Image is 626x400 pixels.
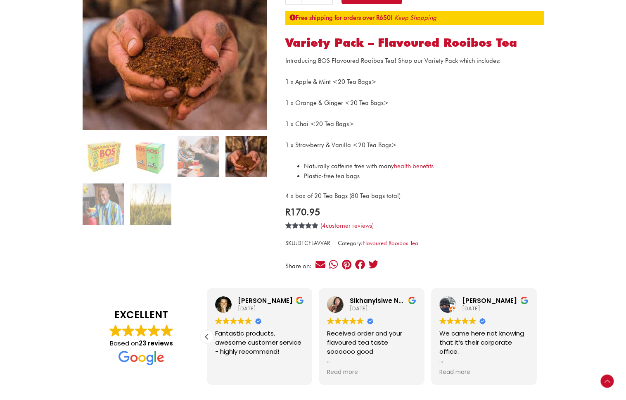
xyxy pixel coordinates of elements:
img: Google [119,351,164,365]
img: Google [342,317,349,324]
img: Google [237,317,244,324]
div: Share on: [285,263,315,269]
div: Share on email [315,259,326,270]
a: Flavoured Rooibos Tea [363,240,418,246]
div: Share on whatsapp [328,259,339,270]
img: Variety Pack - Flavoured Rooibos Tea - Image 3 [178,136,219,177]
span: Read more [327,369,358,376]
div: Share on twitter [368,259,379,270]
img: Google [109,324,122,337]
p: 4 x box of 20 Tea Bags (80 Tea bags total) [285,191,544,201]
span: Category: [338,238,418,248]
strong: EXCELLENT [91,308,192,322]
h1: Variety Pack – Flavoured Rooibos Tea [285,36,544,50]
img: Google [148,324,160,337]
img: Simpson T. profile picture [439,296,456,313]
img: Google [215,317,222,324]
img: Google [230,317,237,324]
img: Google [122,324,135,337]
img: Google [223,317,230,324]
img: variety pack flavoured rooibos tea [83,136,124,177]
img: Google [439,317,446,324]
div: Sikhanyisiwe Ndebele [350,296,416,305]
div: Fantastic products, awesome customer service - highly recommend! [215,329,304,365]
p: 1 x Orange & Ginger <20 Tea Bags> [285,98,544,108]
span: Based on [110,339,173,348]
img: Google [327,317,334,324]
img: Lauren Berrington profile picture [215,296,232,313]
bdi: 170.95 [285,206,320,217]
span: Read more [439,369,470,376]
span: R [285,206,290,217]
img: Variety Pack - Flavoured Rooibos Tea - Image 2 [130,136,171,177]
p: Introducing BOS Flavoured Rooibos Tea! Shop our Variety Pack which includes: [285,56,544,66]
span: 4 [285,222,289,238]
span: Plastic-free tea bags [304,172,360,180]
img: Google [447,317,454,324]
div: We came here not knowing that it’s their corporate office. But the staff were gracious enough to ... [439,329,529,365]
img: Google [245,317,252,324]
img: Google [357,317,364,324]
span: 4 [322,222,326,229]
div: Share on pinterest [341,259,352,270]
img: Google [454,317,461,324]
img: Sikhanyisiwe Ndebele profile picture [327,296,344,313]
img: Google [349,317,356,324]
img: Google [161,324,173,337]
a: health benefits [394,162,434,170]
p: 1 x Strawberry & Vanilla <20 Tea Bags> [285,140,544,150]
span: SKU: [285,238,330,248]
img: Google [469,317,476,324]
div: Received order and your flavoured tea taste soooooo good Wouldn't trade it for anything else. Esp... [327,329,416,365]
div: [PERSON_NAME] [462,296,529,305]
span: DTCFLAVVAR [297,240,330,246]
p: 1 x Apple & Mint <20 Tea Bags> [285,77,544,87]
img: Variety Pack - Flavoured Rooibos Tea - Image 4 [225,136,267,177]
div: [DATE] [462,305,529,312]
div: Previous review [201,331,213,343]
img: Variety Pack - Flavoured Rooibos Tea - Image 6 [130,183,171,225]
span: Rated out of 5 based on customer ratings [285,222,319,257]
strong: Free shipping for orders over R650! [289,14,393,21]
img: Variety Pack - Flavoured Rooibos Tea - Image 5 [83,183,124,225]
div: [DATE] [350,305,416,312]
div: [DATE] [238,305,304,312]
img: Google [334,317,341,324]
p: 1 x Chai <20 Tea Bags> [285,119,544,129]
a: Keep Shopping [394,14,436,21]
div: Share on facebook [354,259,365,270]
strong: 23 reviews [139,339,173,348]
img: Google [462,317,469,324]
span: Naturally caffeine free with many [304,162,434,170]
div: [PERSON_NAME] [238,296,304,305]
a: (4customer reviews) [320,222,374,229]
img: Google [135,324,147,337]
